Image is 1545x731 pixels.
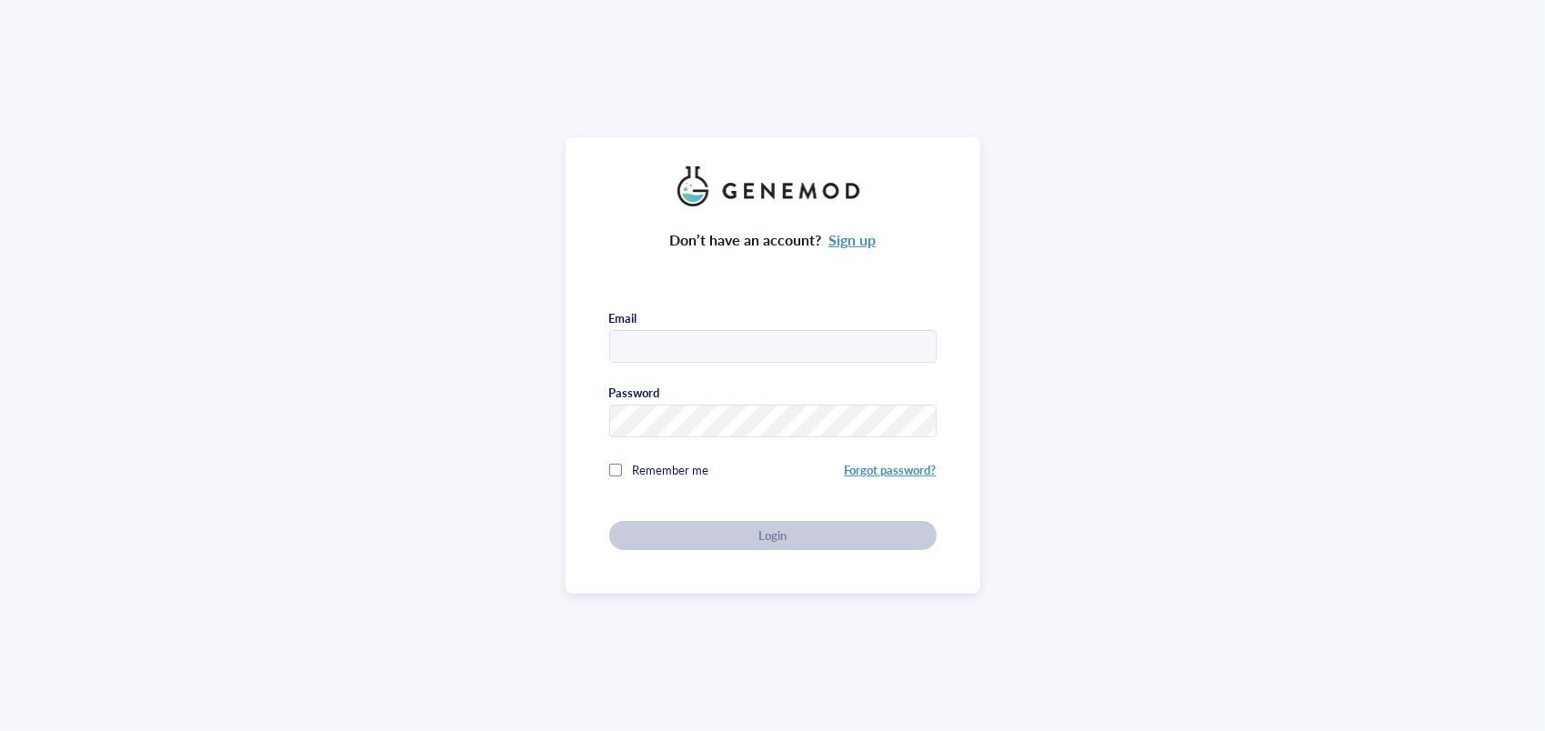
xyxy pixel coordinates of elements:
span: Remember me [633,461,709,478]
img: genemod_logo_light-BcqUzbGq.png [677,166,868,206]
a: Forgot password? [844,461,936,478]
div: Password [609,385,660,401]
a: Sign up [828,229,876,250]
div: Email [609,310,637,326]
div: Don’t have an account? [669,228,877,252]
